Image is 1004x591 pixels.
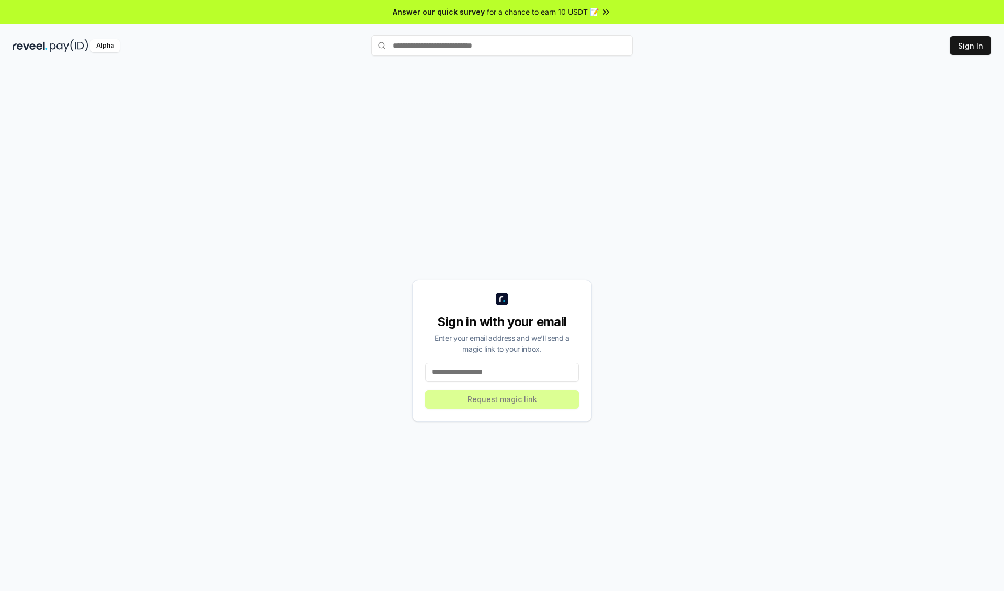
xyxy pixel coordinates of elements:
span: for a chance to earn 10 USDT 📝 [487,6,599,17]
div: Enter your email address and we’ll send a magic link to your inbox. [425,332,579,354]
button: Sign In [950,36,991,55]
span: Answer our quick survey [393,6,485,17]
img: reveel_dark [13,39,48,52]
img: logo_small [496,293,508,305]
div: Sign in with your email [425,314,579,330]
div: Alpha [90,39,120,52]
img: pay_id [50,39,88,52]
